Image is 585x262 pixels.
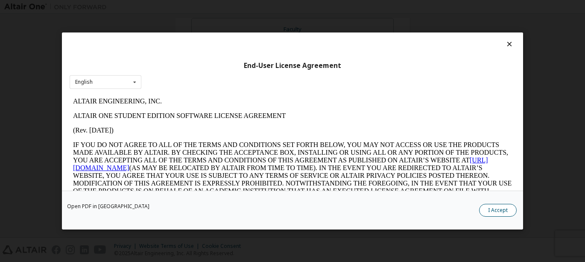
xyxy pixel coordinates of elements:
p: This Altair One Student Edition Software License Agreement (“Agreement”) is between Altair Engine... [3,115,442,146]
a: [URL][DOMAIN_NAME] [3,62,418,77]
a: Open PDF in [GEOGRAPHIC_DATA] [67,204,149,209]
div: English [75,79,93,85]
button: I Accept [479,204,517,217]
p: ALTAIR ONE STUDENT EDITION SOFTWARE LICENSE AGREEMENT [3,18,442,26]
div: End-User License Agreement [70,62,515,70]
p: (Rev. [DATE]) [3,32,442,40]
p: IF YOU DO NOT AGREE TO ALL OF THE TERMS AND CONDITIONS SET FORTH BELOW, YOU MAY NOT ACCESS OR USE... [3,47,442,109]
p: ALTAIR ENGINEERING, INC. [3,3,442,11]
